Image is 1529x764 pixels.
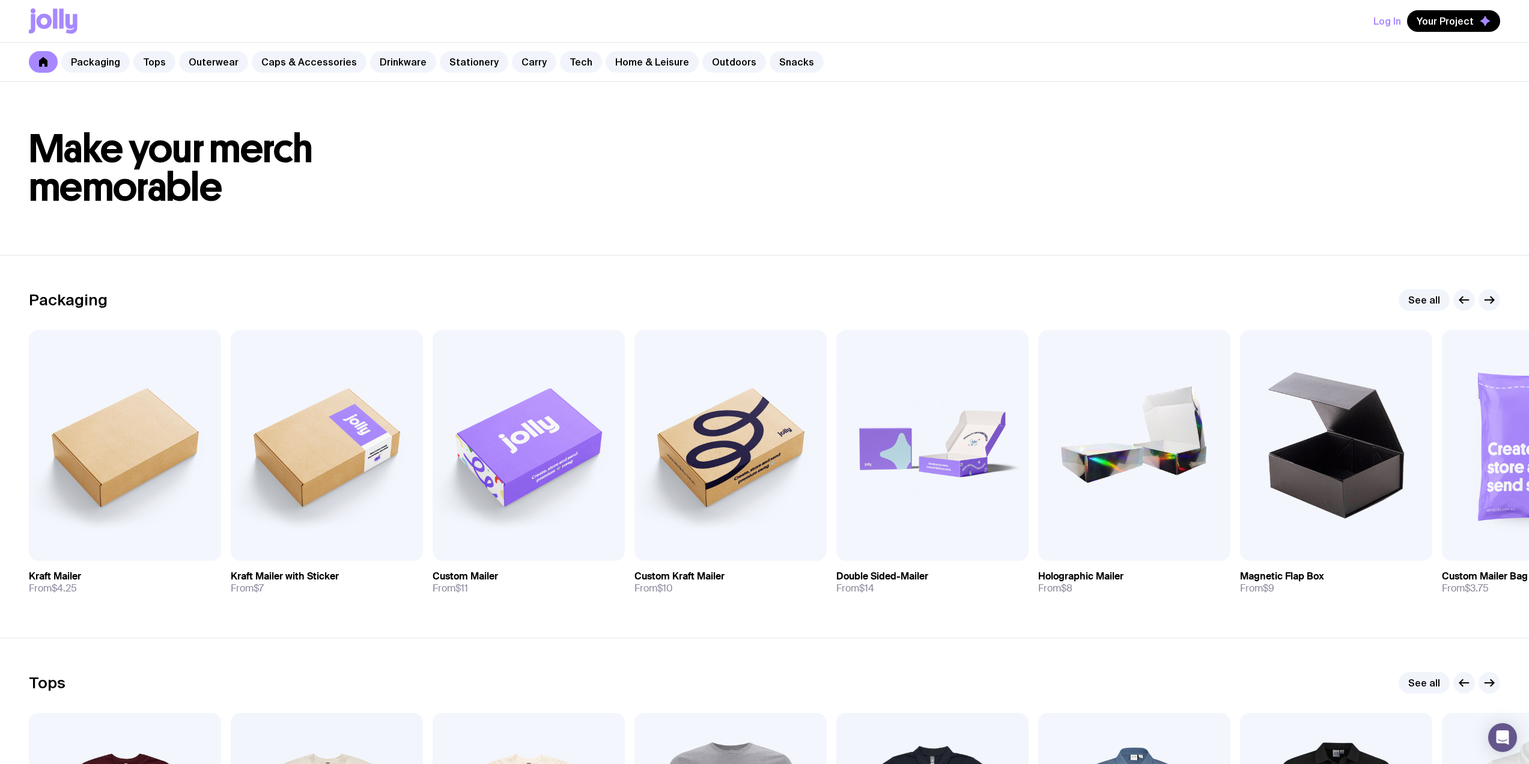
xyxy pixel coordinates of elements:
span: $3.75 [1465,582,1489,594]
span: $11 [455,582,468,594]
span: $14 [859,582,874,594]
div: Open Intercom Messenger [1488,723,1517,752]
h3: Kraft Mailer [29,570,81,582]
a: Tech [560,51,602,73]
span: From [29,582,77,594]
a: See all [1399,289,1450,311]
h3: Holographic Mailer [1038,570,1123,582]
a: Home & Leisure [606,51,699,73]
span: $4.25 [52,582,77,594]
span: Your Project [1417,15,1474,27]
h3: Custom Kraft Mailer [634,570,725,582]
a: Tops [133,51,175,73]
a: Custom MailerFrom$11 [433,561,625,604]
h3: Custom Mailer [433,570,498,582]
a: See all [1399,672,1450,694]
a: Double Sided-MailerFrom$14 [836,561,1029,604]
a: Holographic MailerFrom$8 [1038,561,1230,604]
h2: Tops [29,674,65,692]
a: Magnetic Flap BoxFrom$9 [1240,561,1432,604]
span: $8 [1061,582,1072,594]
span: From [1240,582,1274,594]
h3: Kraft Mailer with Sticker [231,570,339,582]
span: From [433,582,468,594]
a: Drinkware [370,51,436,73]
span: $7 [254,582,264,594]
a: Kraft Mailer with StickerFrom$7 [231,561,423,604]
button: Log In [1373,10,1401,32]
span: $10 [657,582,673,594]
span: From [1442,582,1489,594]
span: Make your merch memorable [29,125,313,211]
a: Outerwear [179,51,248,73]
a: Kraft MailerFrom$4.25 [29,561,221,604]
h3: Magnetic Flap Box [1240,570,1324,582]
h2: Packaging [29,291,108,309]
span: From [1038,582,1072,594]
a: Caps & Accessories [252,51,366,73]
a: Custom Kraft MailerFrom$10 [634,561,827,604]
h3: Custom Mailer Bag [1442,570,1528,582]
a: Outdoors [702,51,766,73]
span: $9 [1263,582,1274,594]
span: From [634,582,673,594]
span: From [836,582,874,594]
a: Packaging [61,51,130,73]
span: From [231,582,264,594]
button: Your Project [1407,10,1500,32]
a: Carry [512,51,556,73]
h3: Double Sided-Mailer [836,570,928,582]
a: Stationery [440,51,508,73]
a: Snacks [770,51,824,73]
